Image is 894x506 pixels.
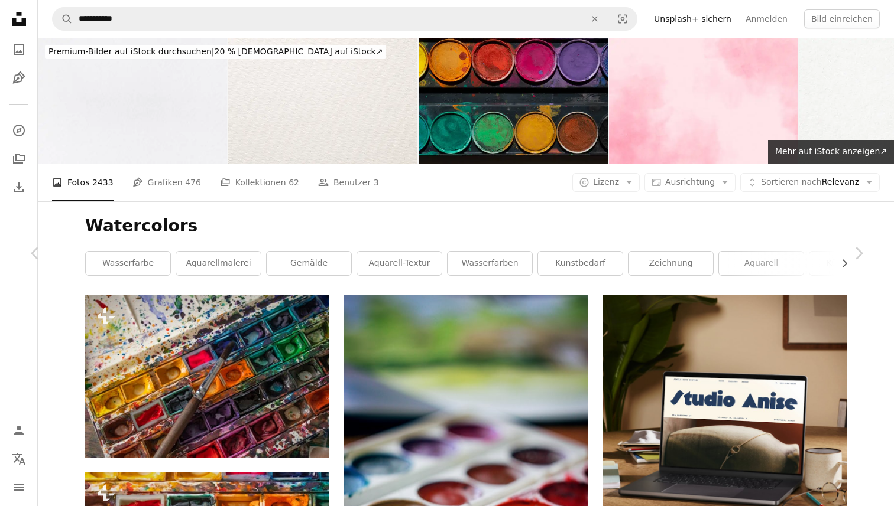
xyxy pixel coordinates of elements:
button: Visuelle Suche [608,8,637,30]
button: Sprache [7,447,31,471]
a: Kunstbedarf [538,252,623,275]
a: Kollektionen [7,147,31,171]
a: Grafiken 476 [132,164,201,201]
a: Benutzer 3 [318,164,379,201]
a: Anmelden / Registrieren [7,419,31,442]
form: Finden Sie Bildmaterial auf der ganzen Webseite [52,7,637,31]
a: Weiter [823,197,894,310]
button: Menü [7,475,31,499]
button: Sortieren nachRelevanz [740,173,880,192]
span: Lizenz [593,177,619,187]
button: Unsplash suchen [53,8,73,30]
a: Kollektionen 62 [220,164,299,201]
a: Anmelden [738,9,795,28]
img: Rough white paper texture [38,38,227,164]
a: Wasserfarbe [86,252,170,275]
a: eine Schachtel Farbe mit einem Pinsel darauf [85,370,329,381]
a: Aquarell [719,252,804,275]
a: Unsplash+ sichern [647,9,738,28]
a: Grafiken [7,66,31,90]
button: Löschen [582,8,608,30]
button: Bild einreichen [804,9,880,28]
h1: Watercolors [85,216,847,237]
span: 476 [185,176,201,189]
img: Weißem Aquarellpapier Textur Hintergrund [228,38,417,164]
a: Bisherige Downloads [7,175,31,199]
a: Fotos [7,38,31,61]
a: Wasserfarben [448,252,532,275]
a: Aquarellmalerei [176,252,261,275]
span: 20 % [DEMOGRAPHIC_DATA] auf iStock ↗ [48,47,383,56]
a: Entdecken [7,119,31,142]
button: Ausrichtung [644,173,736,192]
img: Watercolour [419,38,608,164]
span: Mehr auf iStock anzeigen ↗ [775,146,887,156]
span: Ausrichtung [665,177,715,187]
a: Premium-Bilder auf iStock durchsuchen|20 % [DEMOGRAPHIC_DATA] auf iStock↗ [38,38,393,66]
span: Premium-Bilder auf iStock durchsuchen | [48,47,215,56]
a: Gemälde [267,252,351,275]
a: Zeichnung [629,252,713,275]
a: weißer Pinsel auf weißer Fläche [344,472,588,483]
img: Abstrakter Aquarellhintergrund in Korallenrosa Farbe mit Stipple-Textur [609,38,798,164]
a: Aquarell-Textur [357,252,442,275]
a: Mehr auf iStock anzeigen↗ [768,140,894,164]
img: eine Schachtel Farbe mit einem Pinsel darauf [85,295,329,457]
a: künstlerisch [809,252,894,275]
span: 3 [374,176,379,189]
button: Lizenz [572,173,640,192]
span: Relevanz [761,177,859,188]
span: Sortieren nach [761,177,822,187]
span: 62 [289,176,299,189]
